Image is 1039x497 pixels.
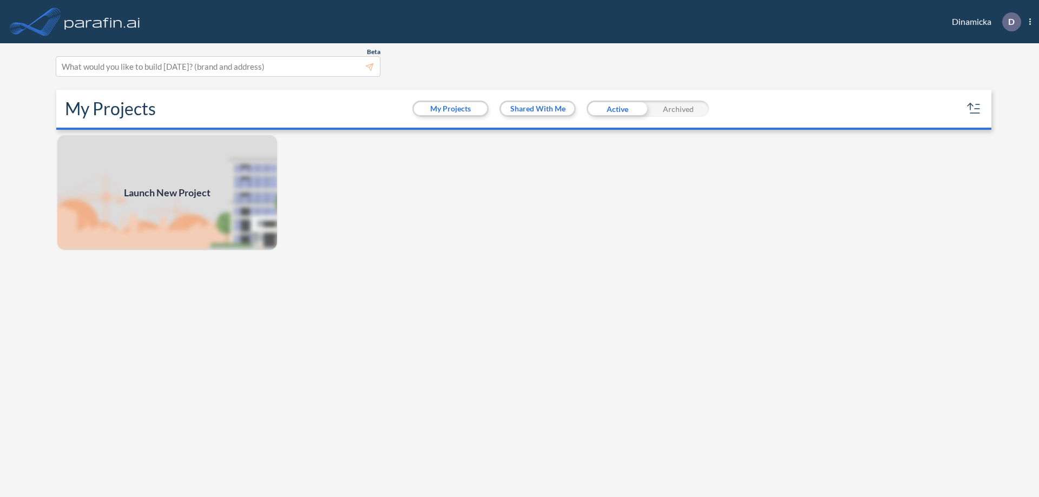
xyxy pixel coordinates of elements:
[501,102,574,115] button: Shared With Me
[648,101,709,117] div: Archived
[65,98,156,119] h2: My Projects
[965,100,983,117] button: sort
[414,102,487,115] button: My Projects
[587,101,648,117] div: Active
[56,134,278,251] img: add
[56,134,278,251] a: Launch New Project
[936,12,1031,31] div: Dinamicka
[1008,17,1015,26] p: D
[124,185,211,200] span: Launch New Project
[62,11,142,32] img: logo
[367,48,380,56] span: Beta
